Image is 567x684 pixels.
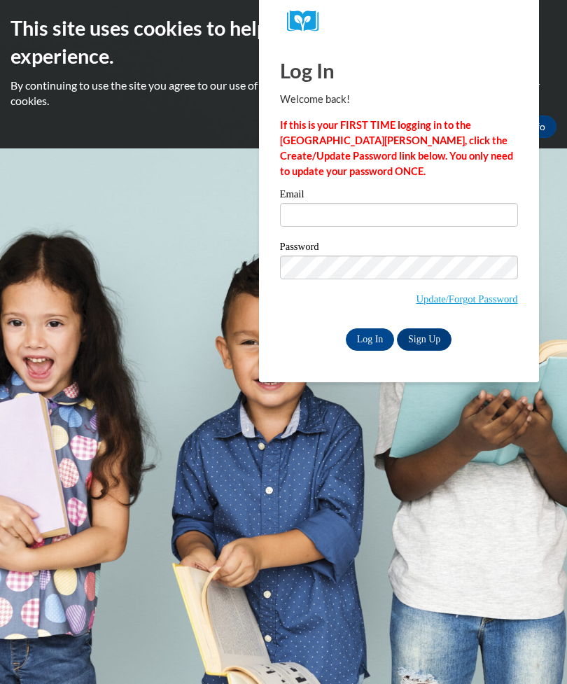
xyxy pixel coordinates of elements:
[280,119,513,177] strong: If this is your FIRST TIME logging in to the [GEOGRAPHIC_DATA][PERSON_NAME], click the Create/Upd...
[280,92,518,107] p: Welcome back!
[10,14,556,71] h2: This site uses cookies to help improve your learning experience.
[280,189,518,203] label: Email
[397,328,451,351] a: Sign Up
[287,11,511,32] a: COX Campus
[280,56,518,85] h1: Log In
[287,11,329,32] img: Logo brand
[280,242,518,256] label: Password
[10,78,556,109] p: By continuing to use the site you agree to our use of cookies. Use the ‘More info’ button to read...
[346,328,395,351] input: Log In
[416,293,517,305] a: Update/Forgot Password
